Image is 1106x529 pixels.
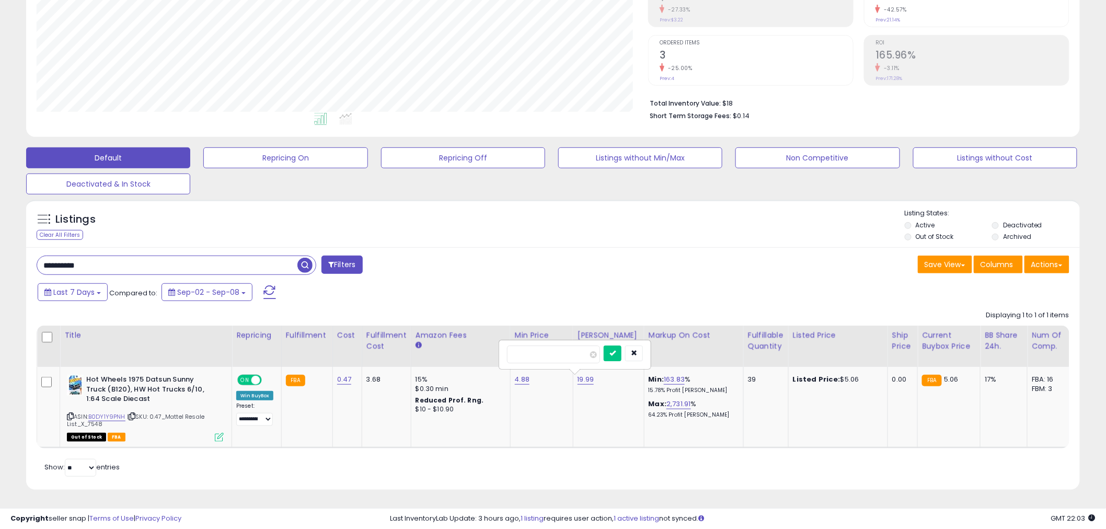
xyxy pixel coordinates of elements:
[650,99,721,108] b: Total Inventory Value:
[1003,221,1042,229] label: Deactivated
[135,513,181,523] a: Privacy Policy
[416,384,502,394] div: $0.30 min
[67,433,106,442] span: All listings that are currently out of stock and unavailable for purchase on Amazon
[162,283,252,301] button: Sep-02 - Sep-08
[880,6,907,14] small: -42.57%
[918,256,972,273] button: Save View
[644,326,743,367] th: The percentage added to the cost of goods (COGS) that forms the calculator for Min & Max prices.
[660,17,683,23] small: Prev: $3.22
[649,387,735,394] p: 15.78% Profit [PERSON_NAME]
[922,375,941,386] small: FBA
[892,375,909,384] div: 0.00
[664,374,685,385] a: 163.83
[238,376,251,385] span: ON
[416,341,422,350] small: Amazon Fees.
[974,256,1023,273] button: Columns
[1032,330,1070,352] div: Num of Comp.
[660,75,674,82] small: Prev: 4
[880,64,900,72] small: -3.11%
[985,375,1019,384] div: 17%
[875,49,1069,63] h2: 165.96%
[660,40,853,46] span: Ordered Items
[913,147,1077,168] button: Listings without Cost
[1003,232,1031,241] label: Archived
[321,256,362,274] button: Filters
[44,462,120,472] span: Show: entries
[748,375,780,384] div: 39
[86,375,213,407] b: Hot Wheels 1975 Datsun Sunny Truck (B120), HW Hot Trucks 6/10, 1:64 Scale Diecast
[67,375,224,441] div: ASIN:
[649,411,735,419] p: 64.23% Profit [PERSON_NAME]
[649,399,735,419] div: %
[366,330,407,352] div: Fulfillment Cost
[875,75,902,82] small: Prev: 171.28%
[558,147,722,168] button: Listings without Min/Max
[614,513,660,523] a: 1 active listing
[650,111,731,120] b: Short Term Storage Fees:
[521,513,544,523] a: 1 listing
[916,221,935,229] label: Active
[53,287,95,297] span: Last 7 Days
[203,147,367,168] button: Repricing On
[1032,384,1066,394] div: FBM: 3
[733,111,750,121] span: $0.14
[416,396,484,405] b: Reduced Prof. Rng.
[236,391,273,400] div: Win BuyBox
[892,330,913,352] div: Ship Price
[236,402,273,426] div: Preset:
[416,375,502,384] div: 15%
[793,330,883,341] div: Listed Price
[55,212,96,227] h5: Listings
[916,232,954,241] label: Out of Stock
[26,147,190,168] button: Default
[649,399,667,409] b: Max:
[515,330,569,341] div: Min Price
[660,49,853,63] h2: 3
[578,330,640,341] div: [PERSON_NAME]
[10,513,49,523] strong: Copyright
[88,412,125,421] a: B0DY1Y9PNH
[735,147,900,168] button: Non Competitive
[649,375,735,394] div: %
[286,330,328,341] div: Fulfillment
[922,330,976,352] div: Current Buybox Price
[38,283,108,301] button: Last 7 Days
[236,330,277,341] div: Repricing
[985,330,1023,352] div: BB Share 24h.
[986,310,1069,320] div: Displaying 1 to 1 of 1 items
[26,174,190,194] button: Deactivated & In Stock
[944,374,959,384] span: 5.06
[109,288,157,298] span: Compared to:
[416,330,506,341] div: Amazon Fees
[1024,256,1069,273] button: Actions
[67,412,204,428] span: | SKU: 0.47_Mattel Resale List_X_7548
[905,209,1080,218] p: Listing States:
[177,287,239,297] span: Sep-02 - Sep-08
[37,230,83,240] div: Clear All Filters
[875,40,1069,46] span: ROI
[748,330,784,352] div: Fulfillable Quantity
[366,375,403,384] div: 3.68
[286,375,305,386] small: FBA
[793,375,880,384] div: $5.06
[515,374,530,385] a: 4.88
[390,514,1096,524] div: Last InventoryLab Update: 3 hours ago, requires user action, not synced.
[981,259,1013,270] span: Columns
[664,64,693,72] small: -25.00%
[337,330,358,341] div: Cost
[875,17,900,23] small: Prev: 21.14%
[108,433,125,442] span: FBA
[337,374,352,385] a: 0.47
[649,374,664,384] b: Min:
[578,374,594,385] a: 19.99
[89,513,134,523] a: Terms of Use
[64,330,227,341] div: Title
[381,147,545,168] button: Repricing Off
[416,405,502,414] div: $10 - $10.90
[67,375,84,396] img: 51juMRBPR4L._SL40_.jpg
[649,330,739,341] div: Markup on Cost
[666,399,690,409] a: 2,731.91
[1032,375,1066,384] div: FBA: 16
[650,96,1062,109] li: $18
[793,374,840,384] b: Listed Price:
